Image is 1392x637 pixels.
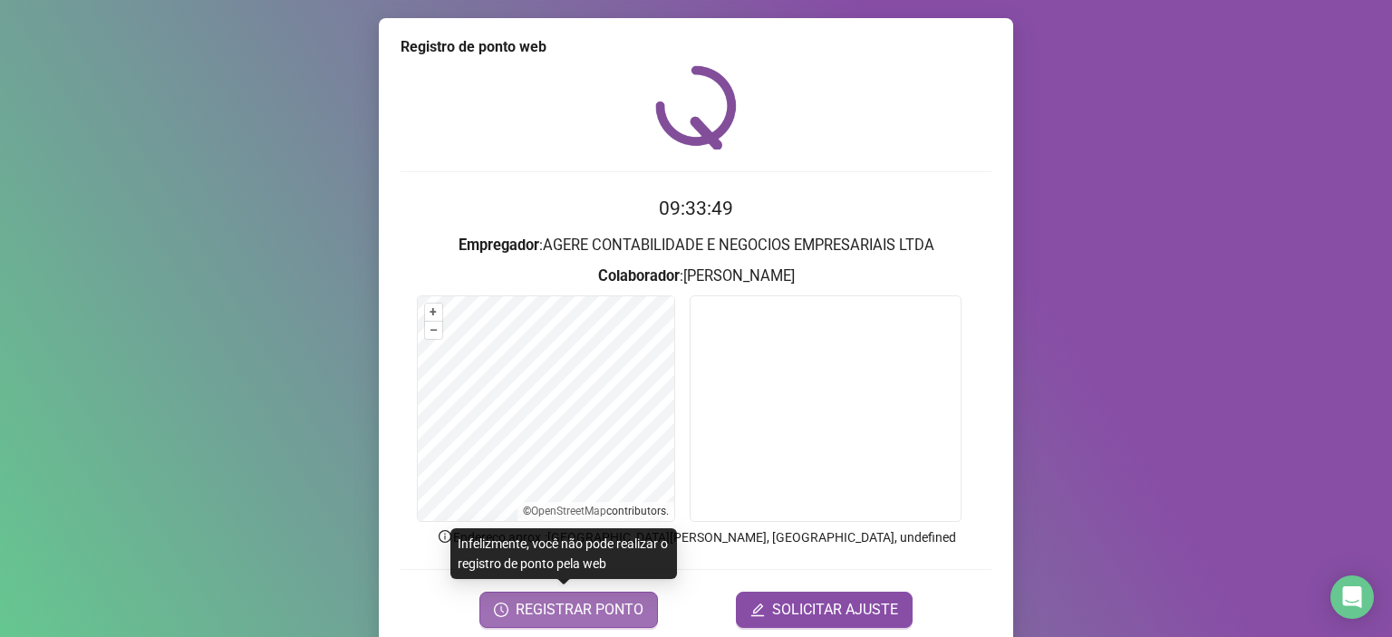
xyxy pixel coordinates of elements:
[494,603,508,617] span: clock-circle
[659,198,733,219] time: 09:33:49
[459,236,539,254] strong: Empregador
[523,505,669,517] li: © contributors.
[736,592,913,628] button: editSOLICITAR AJUSTE
[750,603,765,617] span: edit
[425,304,442,321] button: +
[437,528,453,545] span: info-circle
[772,599,898,621] span: SOLICITAR AJUSTE
[531,505,606,517] a: OpenStreetMap
[401,265,991,288] h3: : [PERSON_NAME]
[1330,575,1374,619] div: Open Intercom Messenger
[479,592,658,628] button: REGISTRAR PONTO
[401,36,991,58] div: Registro de ponto web
[401,234,991,257] h3: : AGERE CONTABILIDADE E NEGOCIOS EMPRESARIAIS LTDA
[425,322,442,339] button: –
[450,528,677,579] div: Infelizmente, você não pode realizar o registro de ponto pela web
[655,65,737,150] img: QRPoint
[516,599,643,621] span: REGISTRAR PONTO
[598,267,680,285] strong: Colaborador
[401,527,991,547] p: Endereço aprox. : [GEOGRAPHIC_DATA][PERSON_NAME], [GEOGRAPHIC_DATA], undefined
